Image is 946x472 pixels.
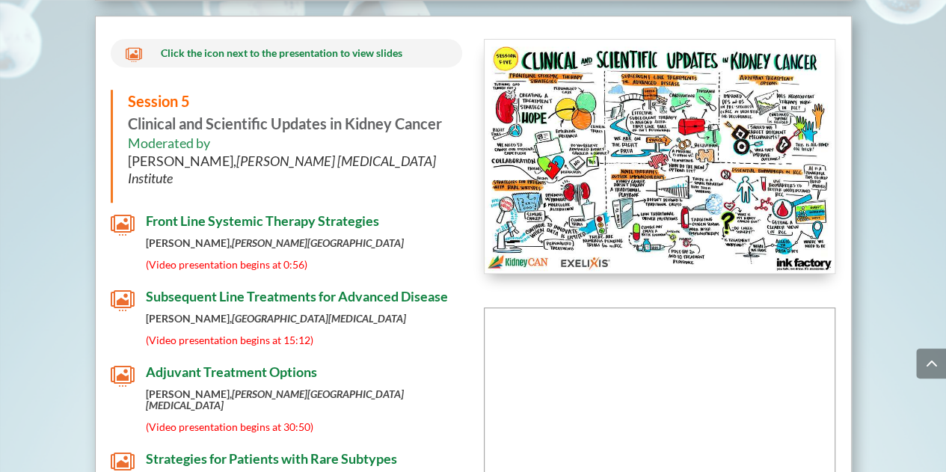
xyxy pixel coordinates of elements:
[128,153,436,186] span: [PERSON_NAME],
[146,364,317,380] span: Adjuvant Treatment Options
[146,420,313,433] span: (Video presentation begins at 30:50)
[128,92,190,110] span: Session 5
[128,92,442,132] strong: Clinical and Scientific Updates in Kidney Cancer
[232,312,406,325] em: [GEOGRAPHIC_DATA][MEDICAL_DATA]
[146,334,313,346] span: (Video presentation begins at 15:12)
[111,364,135,388] span: 
[146,258,307,271] span: (Video presentation begins at 0:56)
[146,387,404,411] strong: [PERSON_NAME],
[146,450,397,467] span: Strategies for Patients with Rare Subtypes
[128,153,436,186] em: [PERSON_NAME] [MEDICAL_DATA] Institute
[485,40,835,273] img: KidneyCAN_Ink Factory_Board Session 5
[161,46,402,59] span: Click the icon next to the presentation to view slides
[146,212,379,229] span: Front Line Systemic Therapy Strategies
[111,213,135,237] span: 
[126,46,142,63] span: 
[146,236,404,249] strong: [PERSON_NAME],
[146,312,406,325] strong: [PERSON_NAME],
[146,387,404,411] em: [PERSON_NAME][GEOGRAPHIC_DATA][MEDICAL_DATA]
[232,236,404,249] em: [PERSON_NAME][GEOGRAPHIC_DATA]
[128,135,447,194] h6: Moderated by
[146,288,448,304] span: Subsequent Line Treatments for Advanced Disease
[111,289,135,313] span: 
